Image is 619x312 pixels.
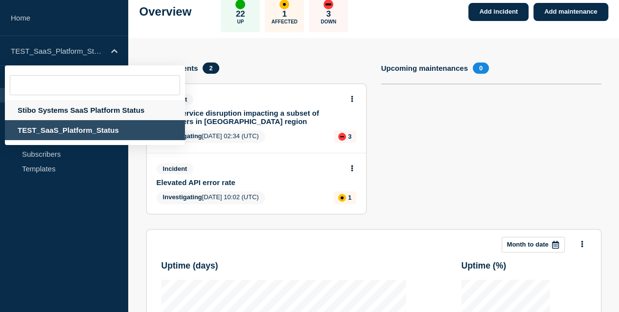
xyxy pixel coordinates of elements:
[5,120,185,140] div: TEST_SaaS_Platform_Status
[236,9,245,19] p: 22
[157,191,265,204] span: [DATE] 10:02 (UTC)
[338,194,346,202] div: affected
[272,19,298,24] p: Affected
[502,237,565,252] button: Month to date
[473,62,489,74] span: 0
[321,19,336,24] p: Down
[348,133,351,140] p: 3
[348,194,351,201] p: 1
[533,3,608,21] a: Add maintenance
[338,133,346,141] div: down
[139,5,192,19] h1: Overview
[157,163,194,174] span: Incident
[5,100,185,120] div: Stibo Systems SaaS Platform Status
[157,130,265,143] span: [DATE] 02:34 (UTC)
[468,3,528,21] a: Add incident
[163,193,202,201] span: Investigating
[381,64,468,72] h4: Upcoming maintenances
[237,19,244,24] p: Up
[146,64,198,72] h4: Current events
[157,178,343,187] a: Elevated API error rate
[203,62,219,74] span: 2
[326,9,331,19] p: 3
[161,261,406,271] h3: Uptime ( days )
[507,241,549,248] p: Month to date
[461,261,586,271] h3: Uptime ( % )
[157,109,343,125] a: STEP Service disruption impacting a subset of customers in [GEOGRAPHIC_DATA] region
[11,47,105,55] p: TEST_SaaS_Platform_Status
[282,9,287,19] p: 1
